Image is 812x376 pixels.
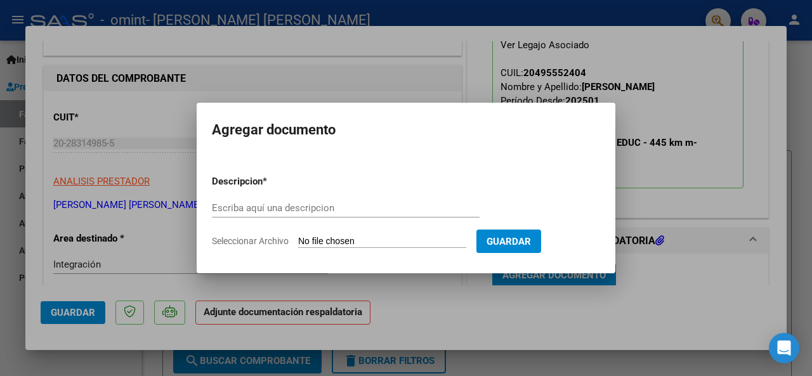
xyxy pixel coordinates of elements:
[212,174,329,189] p: Descripcion
[487,236,531,247] span: Guardar
[212,118,600,142] h2: Agregar documento
[476,230,541,253] button: Guardar
[769,333,799,363] div: Open Intercom Messenger
[212,236,289,246] span: Seleccionar Archivo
